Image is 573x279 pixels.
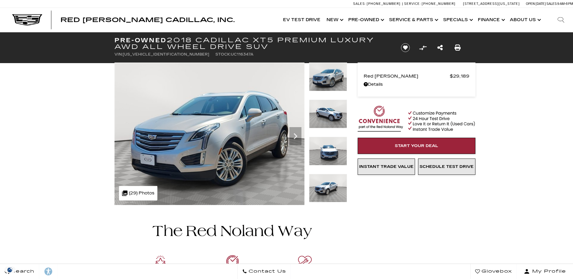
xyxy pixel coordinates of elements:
span: Stock: [215,52,231,56]
img: Used 2018 Radiant Silver Metallic Cadillac Premium Luxury AWD image 2 [309,100,347,128]
img: Used 2018 Radiant Silver Metallic Cadillac Premium Luxury AWD image 1 [309,63,347,91]
span: $29,189 [450,72,469,80]
button: Open user profile menu [517,264,573,279]
a: Glovebox [470,264,517,279]
span: UC116347A [231,52,253,56]
a: EV Test Drive [280,8,324,32]
span: Start Your Deal [395,143,438,148]
span: Open [DATE] [526,2,546,6]
a: New [324,8,345,32]
a: [STREET_ADDRESS][US_STATE] [463,2,520,6]
a: Print this Pre-Owned 2018 Cadillac XT5 Premium Luxury AWD All Wheel Drive SUV [455,43,461,52]
a: Schedule Test Drive [418,159,475,175]
span: [PHONE_NUMBER] [422,2,456,6]
a: Contact Us [237,264,291,279]
a: Finance [475,8,507,32]
img: Cadillac Dark Logo with Cadillac White Text [12,14,42,26]
a: Pre-Owned [345,8,386,32]
span: [US_VEHICLE_IDENTIFICATION_NUMBER] [123,52,209,56]
img: Used 2018 Radiant Silver Metallic Cadillac Premium Luxury AWD image 4 [309,174,347,203]
strong: Pre-Owned [114,37,167,44]
span: VIN: [114,52,123,56]
span: 9 AM-6 PM [557,2,573,6]
a: Red [PERSON_NAME] $29,189 [364,72,469,80]
span: Red [PERSON_NAME] [364,72,450,80]
span: [PHONE_NUMBER] [367,2,401,6]
section: Click to Open Cookie Consent Modal [3,267,17,273]
button: Save vehicle [399,43,412,53]
a: Red [PERSON_NAME] Cadillac, Inc. [60,17,235,23]
img: Used 2018 Radiant Silver Metallic Cadillac Premium Luxury AWD image 1 [114,63,304,205]
span: Instant Trade Value [359,164,414,169]
div: Next [289,127,301,145]
button: Compare vehicle [418,43,427,52]
span: Schedule Test Drive [420,164,474,169]
a: Details [364,80,469,89]
span: Glovebox [480,267,512,276]
a: Instant Trade Value [358,159,415,175]
span: Service: [404,2,421,6]
span: My Profile [530,267,566,276]
a: Service & Parts [386,8,440,32]
span: Search [9,267,34,276]
h1: 2018 Cadillac XT5 Premium Luxury AWD All Wheel Drive SUV [114,37,391,50]
a: About Us [507,8,543,32]
div: (29) Photos [119,186,157,200]
img: Opt-Out Icon [3,267,17,273]
a: Start Your Deal [358,138,475,154]
a: Service: [PHONE_NUMBER] [402,2,457,5]
a: Share this Pre-Owned 2018 Cadillac XT5 Premium Luxury AWD All Wheel Drive SUV [437,43,443,52]
span: Sales: [353,2,366,6]
a: Specials [440,8,475,32]
a: Sales: [PHONE_NUMBER] [353,2,402,5]
span: Contact Us [247,267,286,276]
span: Sales: [546,2,557,6]
span: Red [PERSON_NAME] Cadillac, Inc. [60,16,235,24]
img: Used 2018 Radiant Silver Metallic Cadillac Premium Luxury AWD image 3 [309,137,347,165]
